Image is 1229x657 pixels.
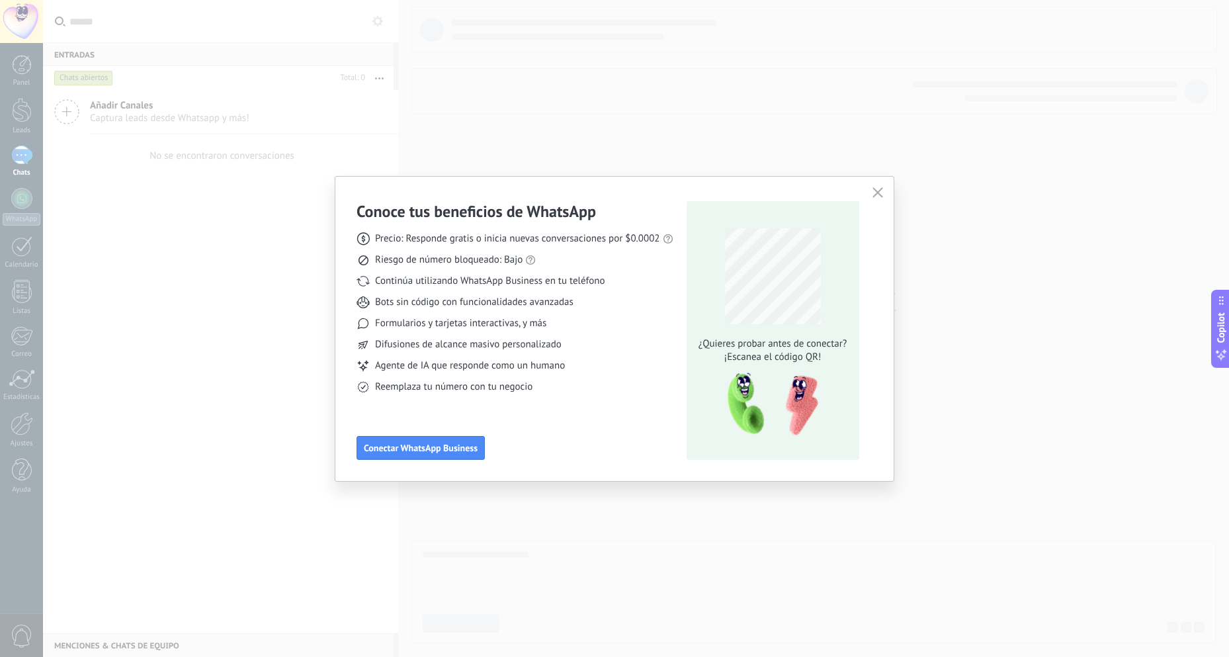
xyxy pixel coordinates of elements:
span: Reemplaza tu número con tu negocio [375,380,532,394]
h3: Conoce tus beneficios de WhatsApp [357,201,596,222]
img: qr-pic-1x.png [716,369,821,440]
span: Riesgo de número bloqueado: Bajo [375,253,523,267]
span: ¿Quieres probar antes de conectar? [695,337,851,351]
span: Conectar WhatsApp Business [364,443,478,453]
span: ¡Escanea el código QR! [695,351,851,364]
span: Formularios y tarjetas interactivas, y más [375,317,546,330]
span: Difusiones de alcance masivo personalizado [375,338,562,351]
button: Conectar WhatsApp Business [357,436,485,460]
span: Copilot [1214,312,1228,343]
span: Continúa utilizando WhatsApp Business en tu teléfono [375,275,605,288]
span: Precio: Responde gratis o inicia nuevas conversaciones por $0.0002 [375,232,660,245]
span: Bots sin código con funcionalidades avanzadas [375,296,573,309]
span: Agente de IA que responde como un humano [375,359,565,372]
